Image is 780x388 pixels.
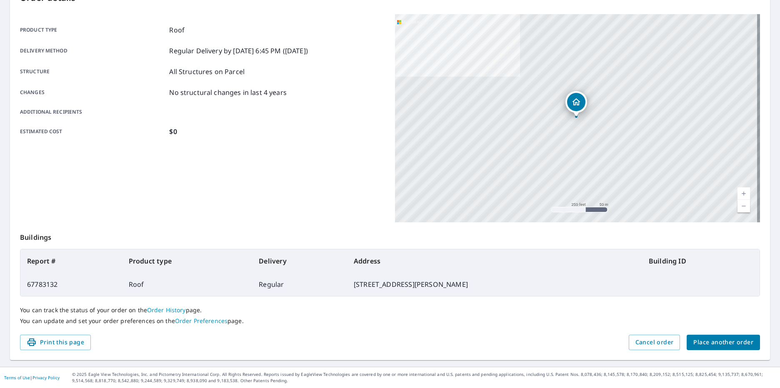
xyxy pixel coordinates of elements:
p: $0 [169,127,177,137]
a: Current Level 17, Zoom Out [737,200,750,212]
th: Delivery [252,249,347,273]
a: Terms of Use [4,375,30,381]
a: Privacy Policy [32,375,60,381]
p: Product type [20,25,166,35]
td: [STREET_ADDRESS][PERSON_NAME] [347,273,642,296]
span: Print this page [27,337,84,348]
td: Roof [122,273,252,296]
td: 67783132 [20,273,122,296]
p: Estimated cost [20,127,166,137]
span: Place another order [693,337,753,348]
a: Current Level 17, Zoom In [737,187,750,200]
p: Roof [169,25,185,35]
div: Dropped pin, building 1, Residential property, 2829 E Aloma St Wichita, KS 67211 [565,91,587,117]
p: Buildings [20,222,760,249]
th: Report # [20,249,122,273]
button: Place another order [687,335,760,350]
button: Print this page [20,335,91,350]
th: Building ID [642,249,760,273]
th: Product type [122,249,252,273]
p: Changes [20,87,166,97]
p: | [4,375,60,380]
a: Order History [147,306,186,314]
span: Cancel order [635,337,674,348]
p: All Structures on Parcel [169,67,245,77]
td: Regular [252,273,347,296]
p: Regular Delivery by [DATE] 6:45 PM ([DATE]) [169,46,307,56]
p: You can update and set your order preferences on the page. [20,317,760,325]
th: Address [347,249,642,273]
p: © 2025 Eagle View Technologies, Inc. and Pictometry International Corp. All Rights Reserved. Repo... [72,371,776,384]
button: Cancel order [629,335,680,350]
p: You can track the status of your order on the page. [20,306,760,314]
p: Additional recipients [20,108,166,116]
a: Order Preferences [175,317,227,325]
p: Delivery method [20,46,166,56]
p: No structural changes in last 4 years [169,87,287,97]
p: Structure [20,67,166,77]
